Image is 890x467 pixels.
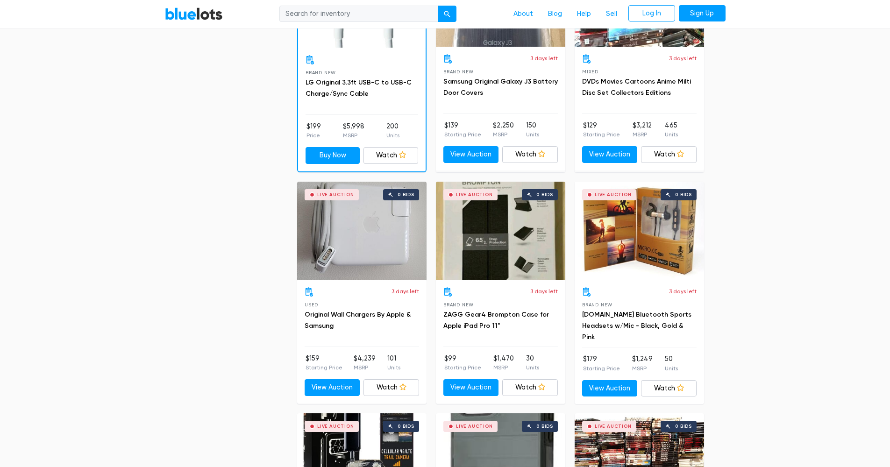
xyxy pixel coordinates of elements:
a: [DOMAIN_NAME] Bluetooth Sports Headsets w/Mic - Black, Gold & Pink [582,311,691,341]
span: Brand New [582,302,612,307]
p: MSRP [354,363,376,372]
div: 0 bids [675,192,692,197]
a: View Auction [582,146,638,163]
li: 150 [526,120,539,139]
input: Search for inventory [279,6,438,22]
a: Samsung Original Galaxy J3 Battery Door Covers [443,78,558,97]
p: MSRP [493,363,514,372]
div: Live Auction [456,192,493,197]
li: $5,998 [343,121,364,140]
li: $179 [583,354,620,373]
li: $139 [444,120,481,139]
a: Original Wall Chargers By Apple & Samsung [305,311,411,330]
p: Price [306,131,321,140]
a: Watch [363,379,419,396]
li: $129 [583,120,620,139]
li: $1,470 [493,354,514,372]
p: Units [665,130,678,139]
a: View Auction [443,379,499,396]
a: Watch [641,146,697,163]
li: $2,250 [493,120,514,139]
span: Brand New [443,69,474,74]
p: MSRP [632,364,653,373]
p: Starting Price [583,364,620,373]
p: Starting Price [444,363,481,372]
li: 200 [386,121,399,140]
a: Watch [502,379,558,396]
a: Watch [641,380,697,397]
span: Used [305,302,318,307]
p: 3 days left [669,287,697,296]
a: Live Auction 0 bids [436,182,565,280]
a: BlueLots [165,7,223,21]
a: Watch [363,147,418,164]
div: Live Auction [595,192,632,197]
div: Live Auction [595,424,632,429]
li: $199 [306,121,321,140]
a: Buy Now [306,147,360,164]
a: Sign Up [679,5,726,22]
li: $1,249 [632,354,653,373]
li: $4,239 [354,354,376,372]
li: $99 [444,354,481,372]
p: Units [387,363,400,372]
a: Watch [502,146,558,163]
a: Blog [541,5,570,23]
p: 3 days left [530,287,558,296]
a: View Auction [443,146,499,163]
span: Brand New [306,70,336,75]
a: LG Original 3.3ft USB-C to USB-C Charge/Sync Cable [306,78,412,98]
a: Log In [628,5,675,22]
div: 0 bids [536,424,553,429]
p: MSRP [343,131,364,140]
span: Brand New [443,302,474,307]
p: Units [665,364,678,373]
p: 3 days left [669,54,697,63]
li: 101 [387,354,400,372]
a: DVDs Movies Cartoons Anime Milti Disc Set Collectors Editions [582,78,691,97]
p: 3 days left [530,54,558,63]
div: 0 bids [536,192,553,197]
span: Mixed [582,69,598,74]
a: Live Auction 0 bids [297,182,427,280]
li: $159 [306,354,342,372]
div: Live Auction [317,424,354,429]
a: View Auction [305,379,360,396]
a: View Auction [582,380,638,397]
p: 3 days left [392,287,419,296]
a: Sell [598,5,625,23]
li: 465 [665,120,678,139]
a: Live Auction 0 bids [575,182,704,280]
p: Starting Price [306,363,342,372]
p: Units [386,131,399,140]
div: 0 bids [398,424,414,429]
p: Units [526,130,539,139]
p: Units [526,363,539,372]
div: 0 bids [398,192,414,197]
p: MSRP [633,130,652,139]
a: About [506,5,541,23]
a: Help [570,5,598,23]
li: $3,212 [633,120,652,139]
p: MSRP [493,130,514,139]
p: Starting Price [444,130,481,139]
a: ZAGG Gear4 Brompton Case for Apple iPad Pro 11" [443,311,549,330]
li: 50 [665,354,678,373]
div: Live Auction [456,424,493,429]
li: 30 [526,354,539,372]
div: Live Auction [317,192,354,197]
div: 0 bids [675,424,692,429]
p: Starting Price [583,130,620,139]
